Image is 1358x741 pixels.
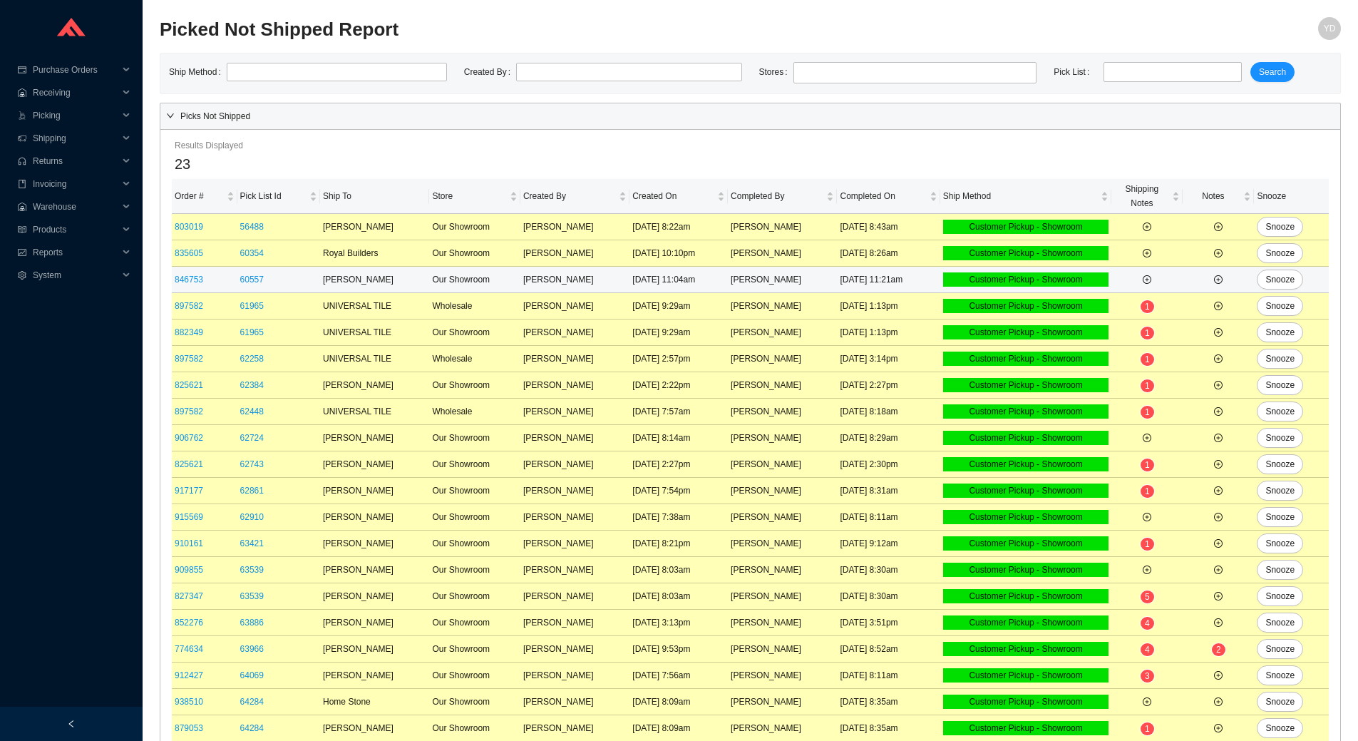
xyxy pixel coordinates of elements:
[1141,379,1154,392] sup: 1
[1257,454,1303,474] button: Snooze
[17,180,27,188] span: book
[1257,375,1303,395] button: Snooze
[320,478,429,504] td: [PERSON_NAME]
[1257,402,1303,421] button: Snooze
[728,557,837,583] td: [PERSON_NAME]
[172,179,237,214] th: Order # sortable
[1214,354,1223,363] span: plus-circle
[728,240,837,267] td: [PERSON_NAME]
[943,431,1109,445] div: Customer Pickup - Showroom
[240,189,307,203] span: Pick List Id
[520,531,629,557] td: [PERSON_NAME]
[240,380,264,390] a: 62384
[837,267,940,293] td: [DATE] 11:21am
[1214,328,1223,337] span: plus-circle
[1265,299,1295,313] span: Snooze
[1145,592,1150,602] span: 5
[943,325,1109,339] div: Customer Pickup - Showroom
[837,425,940,451] td: [DATE] 8:29am
[837,478,940,504] td: [DATE] 8:31am
[1265,642,1295,656] span: Snooze
[1257,639,1303,659] button: Snooze
[1257,613,1303,633] button: Snooze
[240,354,264,364] a: 62258
[1265,510,1295,524] span: Snooze
[943,510,1109,524] div: Customer Pickup - Showroom
[33,195,118,218] span: Warehouse
[943,457,1109,471] div: Customer Pickup - Showroom
[33,127,118,150] span: Shipping
[166,111,175,120] span: right
[17,271,27,280] span: setting
[629,320,728,346] td: [DATE] 9:29am
[175,538,203,548] a: 910161
[240,327,264,337] a: 61965
[1216,645,1221,655] span: 2
[943,272,1109,287] div: Customer Pickup - Showroom
[1141,485,1154,498] sup: 1
[1143,697,1151,706] span: plus-circle
[728,293,837,320] td: [PERSON_NAME]
[33,241,118,264] span: Reports
[240,486,264,496] a: 62861
[1141,538,1154,551] sup: 1
[837,320,940,346] td: [DATE] 1:13pm
[1257,692,1303,712] button: Snooze
[629,636,728,663] td: [DATE] 9:53pm
[1257,322,1303,342] button: Snooze
[632,189,714,203] span: Created On
[237,179,320,214] th: Pick List Id sortable
[629,267,728,293] td: [DATE] 11:04am
[320,531,429,557] td: [PERSON_NAME]
[33,81,118,104] span: Receiving
[728,478,837,504] td: [PERSON_NAME]
[1259,65,1286,79] span: Search
[1214,566,1223,574] span: plus-circle
[837,399,940,425] td: [DATE] 8:18am
[1145,645,1150,655] span: 4
[1141,353,1154,366] sup: 1
[33,58,118,81] span: Purchase Orders
[1141,643,1154,656] sup: 4
[629,610,728,636] td: [DATE] 3:13pm
[629,425,728,451] td: [DATE] 8:14am
[1143,434,1151,442] span: plus-circle
[1214,697,1223,706] span: plus-circle
[169,62,227,82] label: Ship Method
[943,246,1109,260] div: Customer Pickup - Showroom
[320,214,429,240] td: [PERSON_NAME]
[728,636,837,663] td: [PERSON_NAME]
[837,636,940,663] td: [DATE] 8:52am
[1141,327,1154,339] sup: 1
[1265,615,1295,630] span: Snooze
[1265,695,1295,709] span: Snooze
[728,451,837,478] td: [PERSON_NAME]
[1257,481,1303,501] button: Snooze
[837,372,940,399] td: [DATE] 2:27pm
[1145,486,1150,496] span: 1
[429,399,520,425] td: Wholesale
[520,240,629,267] td: [PERSON_NAME]
[731,189,823,203] span: Completed By
[320,267,429,293] td: [PERSON_NAME]
[320,583,429,610] td: [PERSON_NAME]
[1265,563,1295,577] span: Snooze
[837,214,940,240] td: [DATE] 8:43am
[160,17,1046,42] h2: Picked Not Shipped Report
[1141,459,1154,471] sup: 1
[1145,328,1150,338] span: 1
[1141,591,1154,603] sup: 5
[240,591,264,601] a: 63539
[429,636,520,663] td: Our Showroom
[240,670,264,680] a: 64069
[1265,246,1295,260] span: Snooze
[728,346,837,372] td: [PERSON_NAME]
[175,591,203,601] a: 827347
[320,293,429,320] td: UNIVERSAL TILE
[17,225,27,234] span: read
[1145,354,1150,364] span: 1
[1265,536,1295,551] span: Snooze
[429,451,520,478] td: Our Showroom
[629,478,728,504] td: [DATE] 7:54pm
[728,320,837,346] td: [PERSON_NAME]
